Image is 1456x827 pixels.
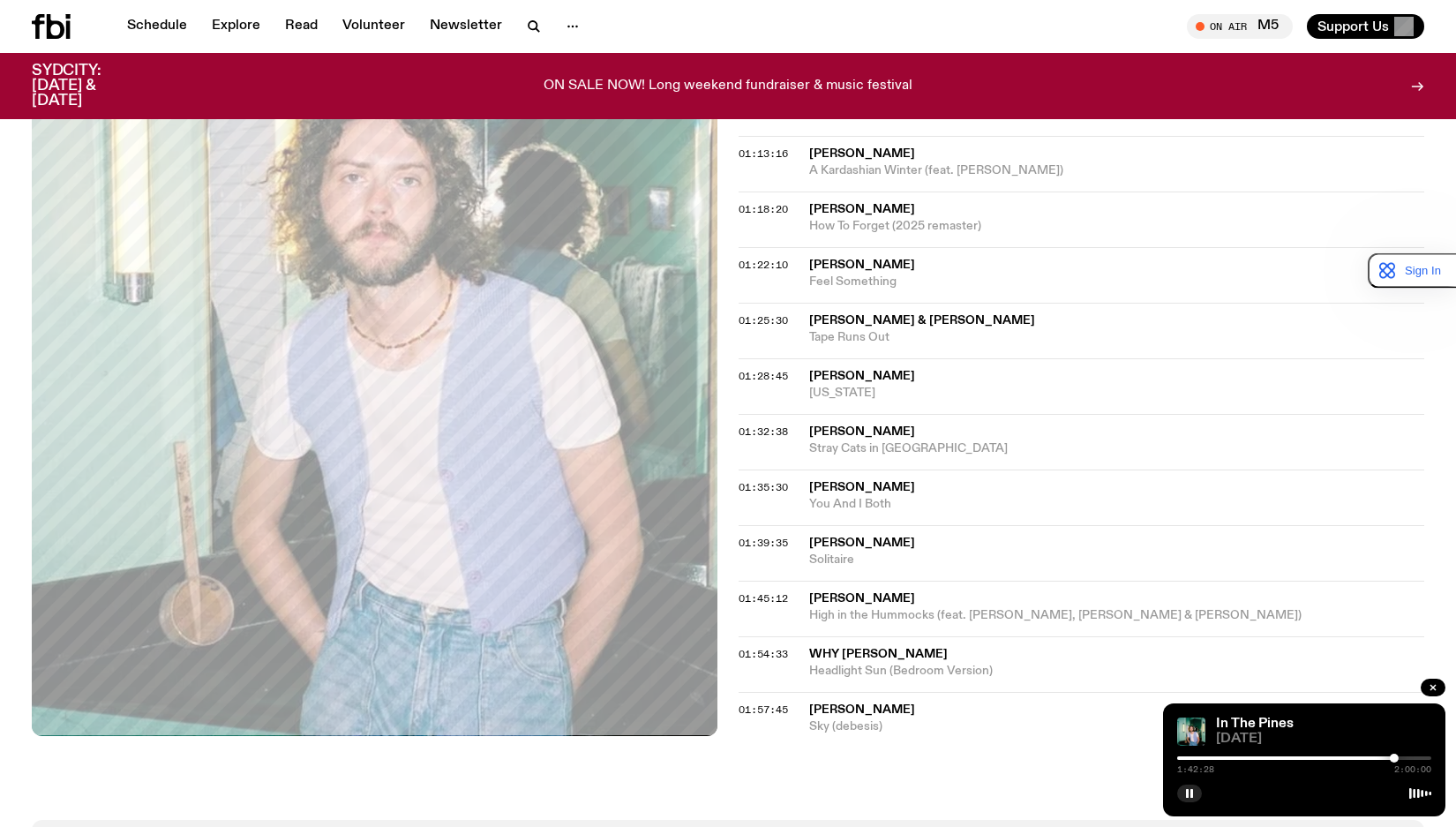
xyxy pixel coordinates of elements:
[1216,733,1431,746] span: [DATE]
[739,591,788,605] span: 01:45:12
[116,14,198,39] a: Schedule
[739,425,788,439] span: 01:32:38
[739,149,788,159] button: 01:13:16
[809,607,1424,624] span: High in the Hummocks (feat. [PERSON_NAME], [PERSON_NAME] & [PERSON_NAME])
[1317,19,1389,34] span: Support Us
[739,313,788,327] span: 01:25:30
[809,718,1424,735] span: Sky (debesis)
[201,14,271,39] a: Explore
[1177,765,1214,774] span: 1:42:28
[739,258,788,272] span: 01:22:10
[809,162,1424,179] span: A Kardashian Winter (feat. [PERSON_NAME])
[1307,14,1424,39] button: Support Us
[1216,717,1294,731] a: In The Pines
[809,385,1424,402] span: [US_STATE]
[739,372,788,381] button: 01:28:45
[739,205,788,214] button: 01:18:20
[739,594,788,604] button: 01:45:12
[739,369,788,383] span: 01:28:45
[809,703,915,716] span: [PERSON_NAME]
[809,218,1424,235] span: How To Forget (2025 remaster)
[544,79,912,94] p: ON SALE NOW! Long weekend fundraiser & music festival
[809,314,1035,327] span: [PERSON_NAME] & [PERSON_NAME]
[739,647,788,661] span: 01:54:33
[739,316,788,326] button: 01:25:30
[809,370,915,382] span: [PERSON_NAME]
[1187,14,1293,39] button: On AirM5
[739,538,788,548] button: 01:39:35
[739,147,788,161] span: 01:13:16
[809,203,915,215] span: [PERSON_NAME]
[739,483,788,492] button: 01:35:30
[809,648,948,660] span: Why [PERSON_NAME]
[809,496,1424,513] span: You And I Both
[809,425,915,438] span: [PERSON_NAME]
[739,480,788,494] span: 01:35:30
[739,536,788,550] span: 01:39:35
[809,552,1424,568] span: Solitaire
[1394,765,1431,774] span: 2:00:00
[809,481,915,493] span: [PERSON_NAME]
[739,202,788,216] span: 01:18:20
[809,329,1424,346] span: Tape Runs Out
[809,440,1424,457] span: Stray Cats in [GEOGRAPHIC_DATA]
[274,14,328,39] a: Read
[809,537,915,549] span: [PERSON_NAME]
[809,274,1424,290] span: Feel Something
[739,650,788,659] button: 01:54:33
[809,663,1424,680] span: Headlight Sun (Bedroom Version)
[739,705,788,715] button: 01:57:45
[739,260,788,270] button: 01:22:10
[332,14,416,39] a: Volunteer
[32,64,145,109] h3: SYDCITY: [DATE] & [DATE]
[809,592,915,605] span: [PERSON_NAME]
[739,427,788,437] button: 01:32:38
[419,14,513,39] a: Newsletter
[739,703,788,717] span: 01:57:45
[809,259,915,271] span: [PERSON_NAME]
[809,147,915,160] span: [PERSON_NAME]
